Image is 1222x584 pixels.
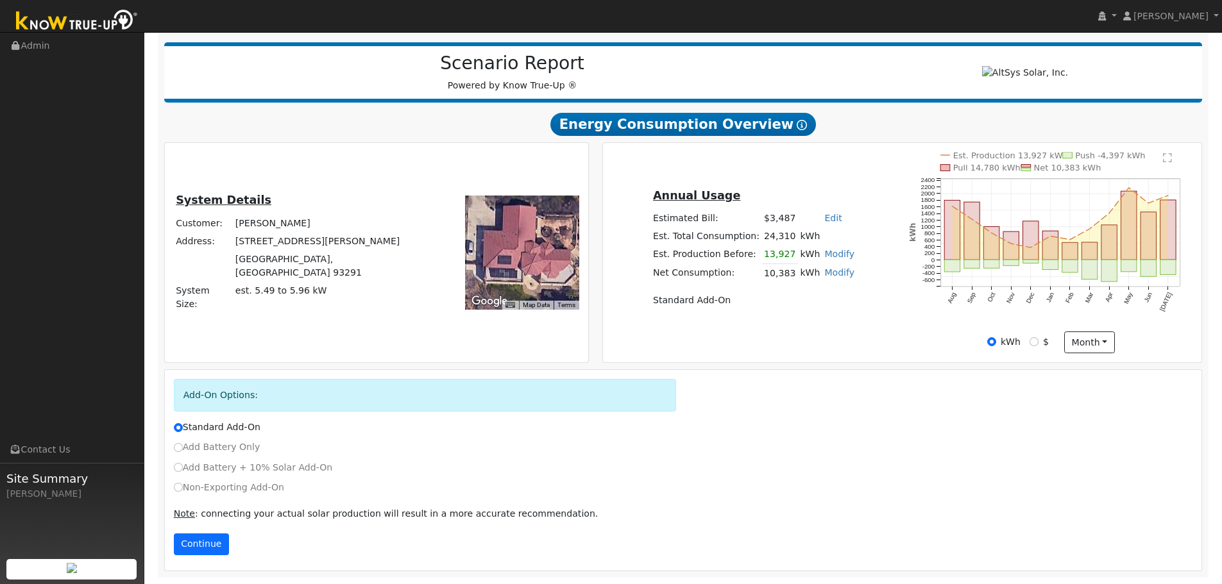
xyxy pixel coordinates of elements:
[921,217,935,224] text: 1200
[1123,291,1134,305] text: May
[1121,260,1137,272] rect: onclick=""
[1128,187,1130,189] circle: onclick=""
[653,189,740,202] u: Annual Usage
[1062,242,1078,260] rect: onclick=""
[1082,242,1098,260] rect: onclick=""
[174,508,598,519] span: : connecting your actual solar production will result in a more accurate recommendation.
[966,291,978,305] text: Sep
[67,563,77,573] img: retrieve
[924,229,935,237] text: 800
[1003,231,1019,260] rect: onclick=""
[1160,200,1176,260] rect: onclick=""
[174,463,183,472] input: Add Battery + 10% Solar Add-On
[922,276,935,283] text: -600
[922,263,935,270] text: -200
[1108,212,1111,215] circle: onclick=""
[964,260,980,268] rect: onclick=""
[174,379,677,412] div: Add-On Options:
[1049,235,1052,237] circle: onclick=""
[824,213,842,223] a: Edit
[174,282,233,313] td: System Size:
[1003,260,1019,265] rect: onclick=""
[233,214,404,232] td: [PERSON_NAME]
[176,194,271,206] u: System Details
[1148,202,1150,204] circle: onclick=""
[6,487,137,501] div: [PERSON_NAME]
[1025,291,1036,305] text: Dec
[468,293,511,310] a: Open this area in Google Maps (opens a new window)
[921,183,935,190] text: 2200
[1089,228,1091,230] circle: onclick=""
[174,533,229,555] button: Continue
[924,249,935,256] text: 200
[1030,246,1032,249] circle: onclick=""
[557,301,575,308] a: Terms
[1101,225,1117,260] rect: onclick=""
[982,66,1068,79] img: AltSys Solar, Inc.
[762,264,798,283] td: 10,383
[922,270,935,277] text: -400
[984,260,999,268] rect: onclick=""
[1045,291,1056,303] text: Jan
[235,285,327,296] span: est. 5.49 to 5.96 kW
[798,228,857,246] td: kWh
[1160,260,1176,274] rect: onclick=""
[1042,260,1058,269] rect: onclick=""
[650,291,856,309] td: Standard Add-On
[1023,221,1039,260] rect: onclick=""
[550,113,816,136] span: Energy Consumption Overview
[953,163,1021,172] text: Pull 14,780 kWh
[921,196,935,203] text: 1800
[1064,291,1075,304] text: Feb
[174,214,233,232] td: Customer:
[971,218,973,221] circle: onclick=""
[1030,337,1039,346] input: $
[1121,191,1137,260] rect: onclick=""
[924,237,935,244] text: 600
[953,151,1068,160] text: Est. Production 13,927 kWh
[505,301,514,310] button: Keyboard shortcuts
[921,210,935,217] text: 1400
[1143,291,1154,303] text: Jun
[1082,260,1098,279] rect: onclick=""
[1084,291,1095,305] text: Mar
[468,293,511,310] img: Google
[1069,238,1071,241] circle: onclick=""
[986,291,997,303] text: Oct
[944,200,960,260] rect: onclick=""
[1005,291,1016,305] text: Nov
[1104,291,1115,303] text: Apr
[1158,291,1173,312] text: [DATE]
[650,246,761,264] td: Est. Production Before:
[1133,11,1209,21] span: [PERSON_NAME]
[824,249,854,259] a: Modify
[174,440,260,454] label: Add Battery Only
[944,260,960,272] rect: onclick=""
[824,267,854,278] a: Modify
[1101,260,1117,281] rect: onclick=""
[762,228,798,246] td: 24,310
[1001,335,1021,349] label: kWh
[1023,260,1039,263] rect: onclick=""
[987,337,996,346] input: kWh
[174,461,333,474] label: Add Battery + 10% Solar Add-On
[177,53,847,74] h2: Scenario Report
[921,203,935,210] text: 1600
[990,231,993,234] circle: onclick=""
[964,202,980,260] rect: onclick=""
[946,291,957,304] text: Aug
[984,227,999,260] rect: onclick=""
[797,120,807,130] i: Show Help
[1034,163,1101,172] text: Net 10,383 kWh
[174,508,195,519] u: Note
[921,190,935,197] text: 2000
[10,7,144,36] img: Know True-Up
[233,250,404,281] td: [GEOGRAPHIC_DATA], [GEOGRAPHIC_DATA] 93291
[1141,212,1156,260] rect: onclick=""
[1062,260,1078,272] rect: onclick=""
[1043,335,1049,349] label: $
[174,443,183,452] input: Add Battery Only
[523,301,550,310] button: Map Data
[921,223,935,230] text: 1000
[924,243,935,250] text: 400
